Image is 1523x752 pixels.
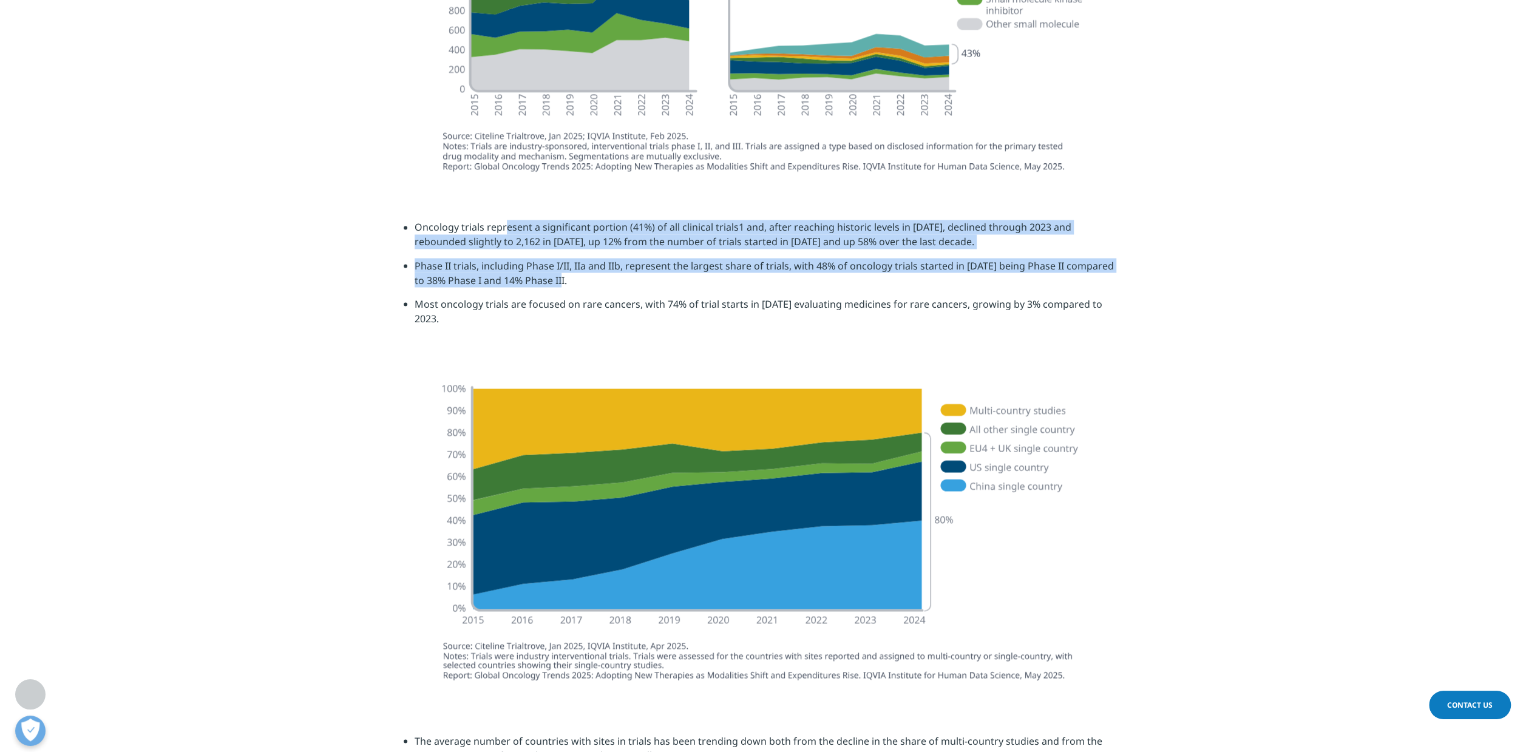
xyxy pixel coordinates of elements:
span: Contact Us [1447,700,1493,710]
li: Oncology trials represent a significant portion (41%) of all clinical trials1 and, after reaching... [415,220,1120,258]
a: Contact Us [1429,691,1511,719]
button: Open Preferences [15,716,46,746]
li: Most oncology trials are focused on rare cancers, with 74% of trial starts in [DATE] evaluating m... [415,296,1120,334]
li: Phase II trials, including Phase I/II, IIa and IIb, represent the largest share of trials, with 4... [415,258,1120,296]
